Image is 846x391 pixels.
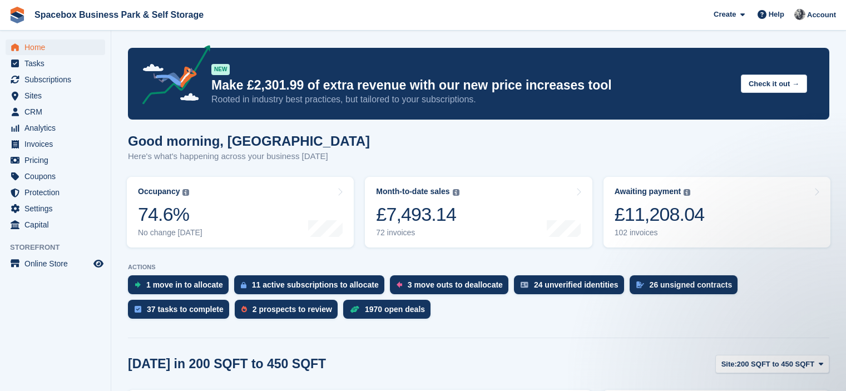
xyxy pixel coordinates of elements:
div: NEW [211,64,230,75]
span: Coupons [24,169,91,184]
a: menu [6,120,105,136]
a: Spacebox Business Park & Self Storage [30,6,208,24]
div: 1 move in to allocate [146,280,223,289]
a: 1970 open deals [343,300,436,324]
h1: Good morning, [GEOGRAPHIC_DATA] [128,133,370,149]
button: Site: 200 SQFT to 450 SQFT [715,355,829,373]
span: Online Store [24,256,91,271]
img: icon-info-grey-7440780725fd019a000dd9b08b2336e03edf1995a4989e88bcd33f0948082b44.svg [453,189,459,196]
span: Home [24,39,91,55]
div: 1970 open deals [365,305,425,314]
img: move_ins_to_allocate_icon-fdf77a2bb77ea45bf5b3d319d69a93e2d87916cf1d5bf7949dd705db3b84f3ca.svg [135,281,141,288]
span: Capital [24,217,91,232]
a: menu [6,72,105,87]
div: 102 invoices [615,228,705,237]
span: Account [807,9,836,21]
span: Help [769,9,784,20]
a: 1 move in to allocate [128,275,234,300]
a: 3 move outs to deallocate [390,275,514,300]
div: No change [DATE] [138,228,202,237]
span: Subscriptions [24,72,91,87]
span: Invoices [24,136,91,152]
p: ACTIONS [128,264,829,271]
a: menu [6,185,105,200]
p: Rooted in industry best practices, but tailored to your subscriptions. [211,93,732,106]
a: menu [6,104,105,120]
span: Sites [24,88,91,103]
h2: [DATE] in 200 SQFT to 450 SQFT [128,357,326,372]
div: 72 invoices [376,228,459,237]
a: 26 unsigned contracts [630,275,744,300]
a: Preview store [92,257,105,270]
img: stora-icon-8386f47178a22dfd0bd8f6a31ec36ba5ce8667c1dd55bd0f319d3a0aa187defe.svg [9,7,26,23]
img: icon-info-grey-7440780725fd019a000dd9b08b2336e03edf1995a4989e88bcd33f0948082b44.svg [684,189,690,196]
div: Awaiting payment [615,187,681,196]
img: price-adjustments-announcement-icon-8257ccfd72463d97f412b2fc003d46551f7dbcb40ab6d574587a9cd5c0d94... [133,45,211,108]
a: menu [6,169,105,184]
span: Analytics [24,120,91,136]
a: menu [6,217,105,232]
a: Occupancy 74.6% No change [DATE] [127,177,354,248]
img: contract_signature_icon-13c848040528278c33f63329250d36e43548de30e8caae1d1a13099fd9432cc5.svg [636,281,644,288]
a: menu [6,136,105,152]
a: 2 prospects to review [235,300,343,324]
div: 24 unverified identities [534,280,619,289]
a: menu [6,39,105,55]
img: move_outs_to_deallocate_icon-f764333ba52eb49d3ac5e1228854f67142a1ed5810a6f6cc68b1a99e826820c5.svg [397,281,402,288]
span: Settings [24,201,91,216]
p: Here's what's happening across your business [DATE] [128,150,370,163]
div: 3 move outs to deallocate [408,280,503,289]
span: Pricing [24,152,91,168]
a: menu [6,152,105,168]
a: menu [6,201,105,216]
button: Check it out → [741,75,807,93]
span: Site: [721,359,737,370]
a: menu [6,256,105,271]
a: 11 active subscriptions to allocate [234,275,390,300]
img: verify_identity-adf6edd0f0f0b5bbfe63781bf79b02c33cf7c696d77639b501bdc392416b5a36.svg [521,281,528,288]
img: SUDIPTA VIRMANI [794,9,805,20]
p: Make £2,301.99 of extra revenue with our new price increases tool [211,77,732,93]
span: Tasks [24,56,91,71]
span: CRM [24,104,91,120]
div: Occupancy [138,187,180,196]
span: Protection [24,185,91,200]
span: Create [714,9,736,20]
div: 2 prospects to review [253,305,332,314]
span: Storefront [10,242,111,253]
a: 24 unverified identities [514,275,630,300]
div: £7,493.14 [376,203,459,226]
a: menu [6,56,105,71]
div: 37 tasks to complete [147,305,224,314]
a: Awaiting payment £11,208.04 102 invoices [603,177,830,248]
div: Month-to-date sales [376,187,449,196]
a: 37 tasks to complete [128,300,235,324]
img: active_subscription_to_allocate_icon-d502201f5373d7db506a760aba3b589e785aa758c864c3986d89f69b8ff3... [241,281,246,289]
img: icon-info-grey-7440780725fd019a000dd9b08b2336e03edf1995a4989e88bcd33f0948082b44.svg [182,189,189,196]
img: prospect-51fa495bee0391a8d652442698ab0144808aea92771e9ea1ae160a38d050c398.svg [241,306,247,313]
div: 11 active subscriptions to allocate [252,280,379,289]
a: menu [6,88,105,103]
div: 26 unsigned contracts [650,280,733,289]
div: £11,208.04 [615,203,705,226]
div: 74.6% [138,203,202,226]
img: task-75834270c22a3079a89374b754ae025e5fb1db73e45f91037f5363f120a921f8.svg [135,306,141,313]
img: deal-1b604bf984904fb50ccaf53a9ad4b4a5d6e5aea283cecdc64d6e3604feb123c2.svg [350,305,359,313]
a: Month-to-date sales £7,493.14 72 invoices [365,177,592,248]
span: 200 SQFT to 450 SQFT [737,359,814,370]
